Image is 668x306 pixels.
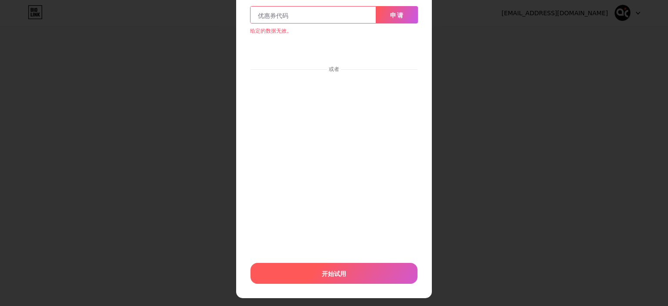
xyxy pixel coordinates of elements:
iframe: 安全支付输入框 [249,74,419,254]
button: 申请 [376,6,418,24]
font: 申请 [390,11,404,19]
font: 或者 [329,66,339,72]
font: 给定的数据无效。 [250,27,292,34]
iframe: 安全支付按钮框 [250,42,417,63]
font: 开始试用 [322,270,346,277]
input: 优惠券代码 [250,7,376,24]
